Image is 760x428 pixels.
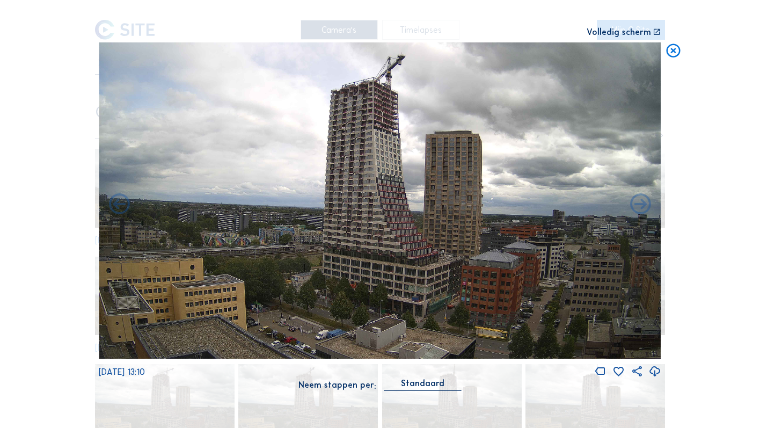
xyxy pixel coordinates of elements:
[99,367,145,377] span: [DATE] 13:10
[384,379,461,391] div: Standaard
[298,381,376,389] div: Neem stappen per:
[401,379,444,388] div: Standaard
[587,28,651,37] div: Volledig scherm
[628,192,653,217] i: Back
[107,192,132,217] i: Forward
[99,42,661,359] img: Image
